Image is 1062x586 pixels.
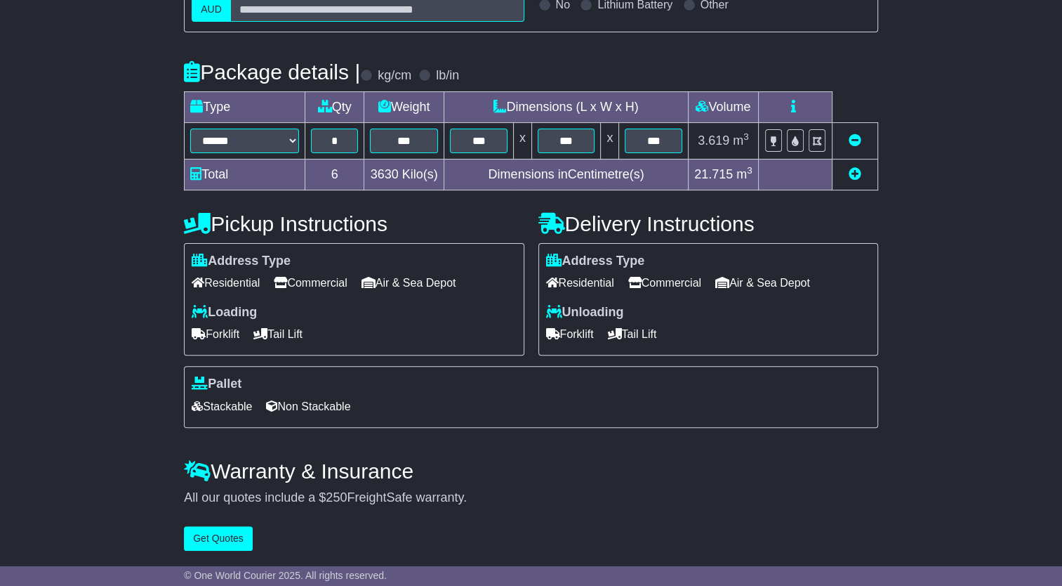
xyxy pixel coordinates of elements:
[192,396,252,417] span: Stackable
[184,526,253,551] button: Get Quotes
[378,68,411,84] label: kg/cm
[715,272,810,294] span: Air & Sea Depot
[436,68,459,84] label: lb/in
[444,91,688,122] td: Dimensions (L x W x H)
[184,490,878,506] div: All our quotes include a $ FreightSafe warranty.
[274,272,347,294] span: Commercial
[192,254,291,269] label: Address Type
[444,159,688,190] td: Dimensions in Centimetre(s)
[185,91,305,122] td: Type
[326,490,347,504] span: 250
[184,570,387,581] span: © One World Courier 2025. All rights reserved.
[361,272,456,294] span: Air & Sea Depot
[184,460,878,483] h4: Warranty & Insurance
[266,396,350,417] span: Non Stackable
[743,131,749,142] sup: 3
[849,134,861,148] a: Remove this item
[546,272,614,294] span: Residential
[192,305,257,320] label: Loading
[364,159,444,190] td: Kilo(s)
[733,134,749,148] span: m
[305,159,364,190] td: 6
[513,122,531,159] td: x
[184,60,360,84] h4: Package details |
[747,165,752,176] sup: 3
[371,167,399,181] span: 3630
[601,122,619,159] td: x
[253,323,303,345] span: Tail Lift
[698,134,729,148] span: 3.619
[364,91,444,122] td: Weight
[305,91,364,122] td: Qty
[192,272,260,294] span: Residential
[538,212,878,235] h4: Delivery Instructions
[546,254,645,269] label: Address Type
[688,91,758,122] td: Volume
[608,323,657,345] span: Tail Lift
[736,167,752,181] span: m
[192,323,239,345] span: Forklift
[546,323,594,345] span: Forklift
[185,159,305,190] td: Total
[694,167,733,181] span: 21.715
[192,377,241,392] label: Pallet
[546,305,624,320] label: Unloading
[628,272,701,294] span: Commercial
[849,167,861,181] a: Add new item
[184,212,524,235] h4: Pickup Instructions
